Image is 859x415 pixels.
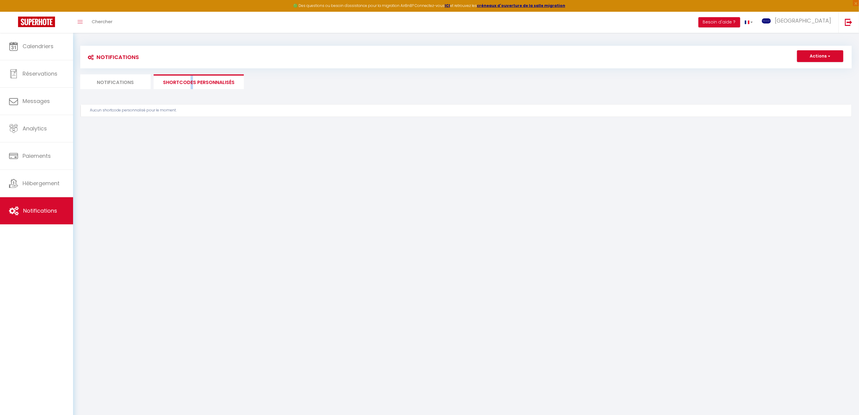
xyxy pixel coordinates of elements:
[23,179,60,187] span: Hébergement
[23,152,51,160] span: Paiements
[23,125,47,132] span: Analytics
[23,207,57,214] span: Notifications
[85,50,139,64] h3: Notifications
[87,12,117,33] a: Chercher
[5,2,23,20] button: Ouvrir le widget de chat LiveChat
[845,18,852,26] img: logout
[154,74,244,89] li: SHORTCODES PERSONNALISÉS
[80,74,151,89] li: Notifications
[90,108,846,113] div: Aucun shortcode personnalisé pour le moment.
[698,17,740,27] button: Besoin d'aide ?
[92,18,112,25] span: Chercher
[797,50,843,62] button: Actions
[23,42,54,50] span: Calendriers
[18,17,55,27] img: Super Booking
[23,97,50,105] span: Messages
[757,12,839,33] a: ... [GEOGRAPHIC_DATA]
[775,17,831,24] span: [GEOGRAPHIC_DATA]
[445,3,450,8] a: ICI
[477,3,565,8] a: créneaux d'ouverture de la salle migration
[23,70,57,77] span: Réservations
[762,18,771,23] img: ...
